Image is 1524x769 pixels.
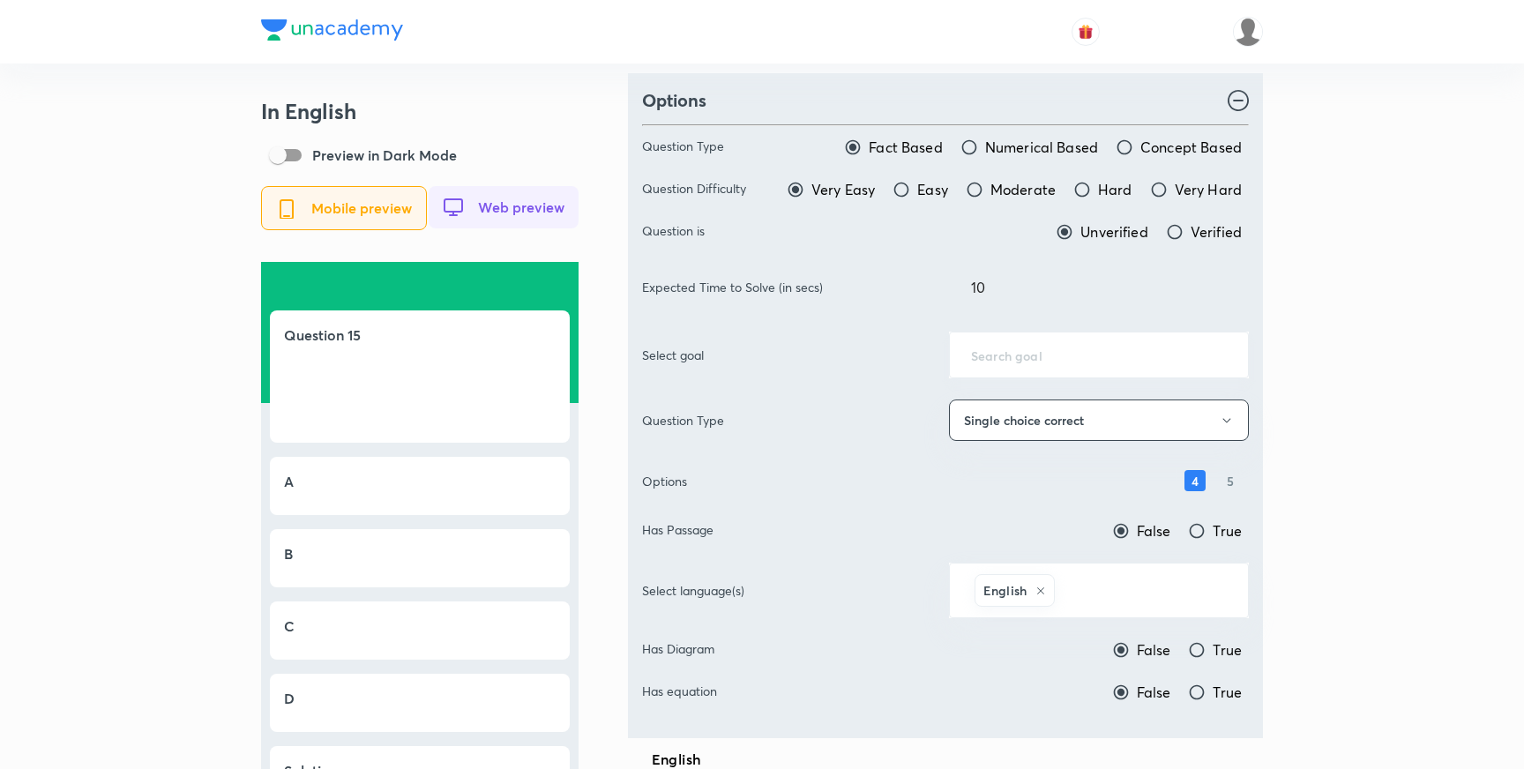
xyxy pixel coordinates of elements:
img: avatar [1078,24,1094,40]
span: Numerical Based [985,137,1098,158]
button: Open [1238,354,1242,357]
span: True [1213,639,1242,661]
p: Question Type [642,411,724,429]
p: Has Passage [642,520,713,541]
span: Very Easy [811,179,875,200]
span: Very Hard [1175,179,1242,200]
p: Expected Time to Solve (in secs) [642,278,823,296]
h3: In English [261,99,579,124]
span: False [1137,639,1171,661]
p: Has equation [642,682,717,703]
img: Ajit [1233,17,1263,47]
span: Unverified [1080,221,1148,243]
p: Preview in Dark Mode [312,145,457,166]
span: Mobile preview [311,200,412,216]
h6: English [983,581,1027,600]
span: Verified [1191,221,1242,243]
button: avatar [1072,18,1100,46]
button: Open [1238,589,1242,593]
span: False [1137,520,1171,541]
span: True [1213,520,1242,541]
p: Question Type [642,137,724,158]
span: Web preview [478,199,564,215]
button: Single choice correct [949,399,1249,441]
h6: 5 [1220,470,1241,491]
span: False [1137,682,1171,703]
span: Easy [917,179,948,200]
span: Moderate [990,179,1056,200]
span: Fact Based [869,137,943,158]
h5: B [284,543,293,564]
input: Search goal [971,347,1227,363]
span: Concept Based [1140,137,1242,158]
h4: Options [642,87,706,114]
p: Options [642,472,687,490]
a: Company Logo [261,19,403,45]
span: Hard [1098,179,1132,200]
h5: Question 15 [284,325,556,346]
h5: D [284,688,295,709]
input: in secs [950,265,1248,310]
h5: A [284,471,294,492]
h5: C [284,616,295,637]
p: Select language(s) [642,581,744,600]
p: Question is [642,221,705,243]
p: Has Diagram [642,639,714,661]
span: True [1213,682,1242,703]
h6: 4 [1184,470,1206,491]
img: Company Logo [261,19,403,41]
p: Question Difficulty [642,179,746,200]
p: Select goal [642,346,704,364]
